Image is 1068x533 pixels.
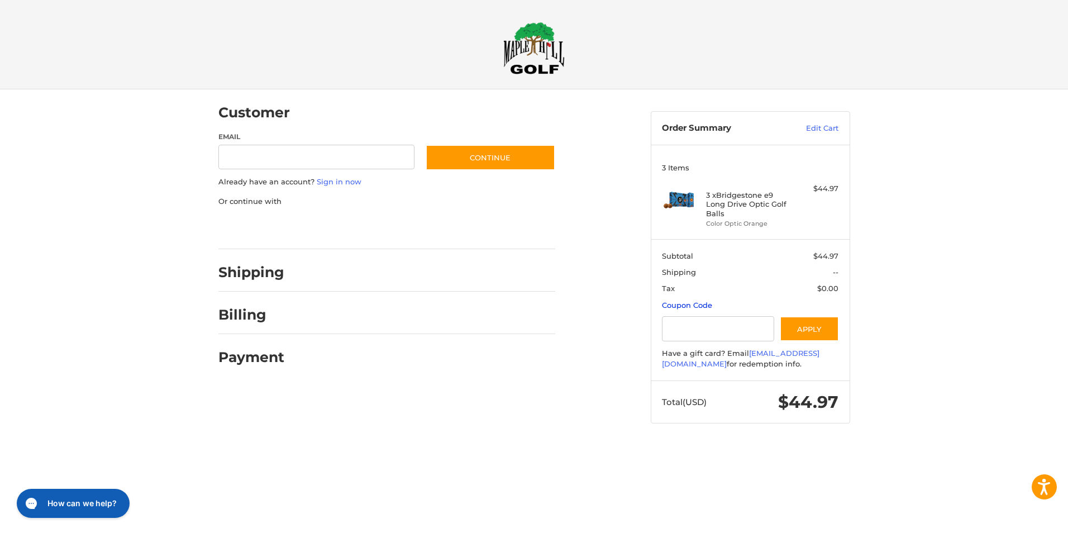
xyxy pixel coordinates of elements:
[662,348,838,370] div: Have a gift card? Email for redemption info.
[218,177,555,188] p: Already have an account?
[662,123,782,134] h3: Order Summary
[218,132,415,142] label: Email
[662,251,693,260] span: Subtotal
[813,251,838,260] span: $44.97
[662,284,675,293] span: Tax
[218,196,555,207] p: Or continue with
[426,145,555,170] button: Continue
[309,218,393,238] iframe: PayPal-paylater
[218,306,284,323] h2: Billing
[833,268,838,277] span: --
[404,218,488,238] iframe: PayPal-venmo
[503,22,565,74] img: Maple Hill Golf
[706,191,792,218] h4: 3 x Bridgestone e9 Long Drive Optic Golf Balls
[218,264,284,281] h2: Shipping
[662,397,707,407] span: Total (USD)
[11,485,133,522] iframe: Gorgias live chat messenger
[662,316,774,341] input: Gift Certificate or Coupon Code
[662,301,712,310] a: Coupon Code
[218,104,290,121] h2: Customer
[662,163,838,172] h3: 3 Items
[817,284,838,293] span: $0.00
[214,218,298,238] iframe: PayPal-paypal
[218,349,284,366] h2: Payment
[662,268,696,277] span: Shipping
[780,316,839,341] button: Apply
[706,219,792,229] li: Color Optic Orange
[794,183,838,194] div: $44.97
[317,177,361,186] a: Sign in now
[778,392,838,412] span: $44.97
[782,123,838,134] a: Edit Cart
